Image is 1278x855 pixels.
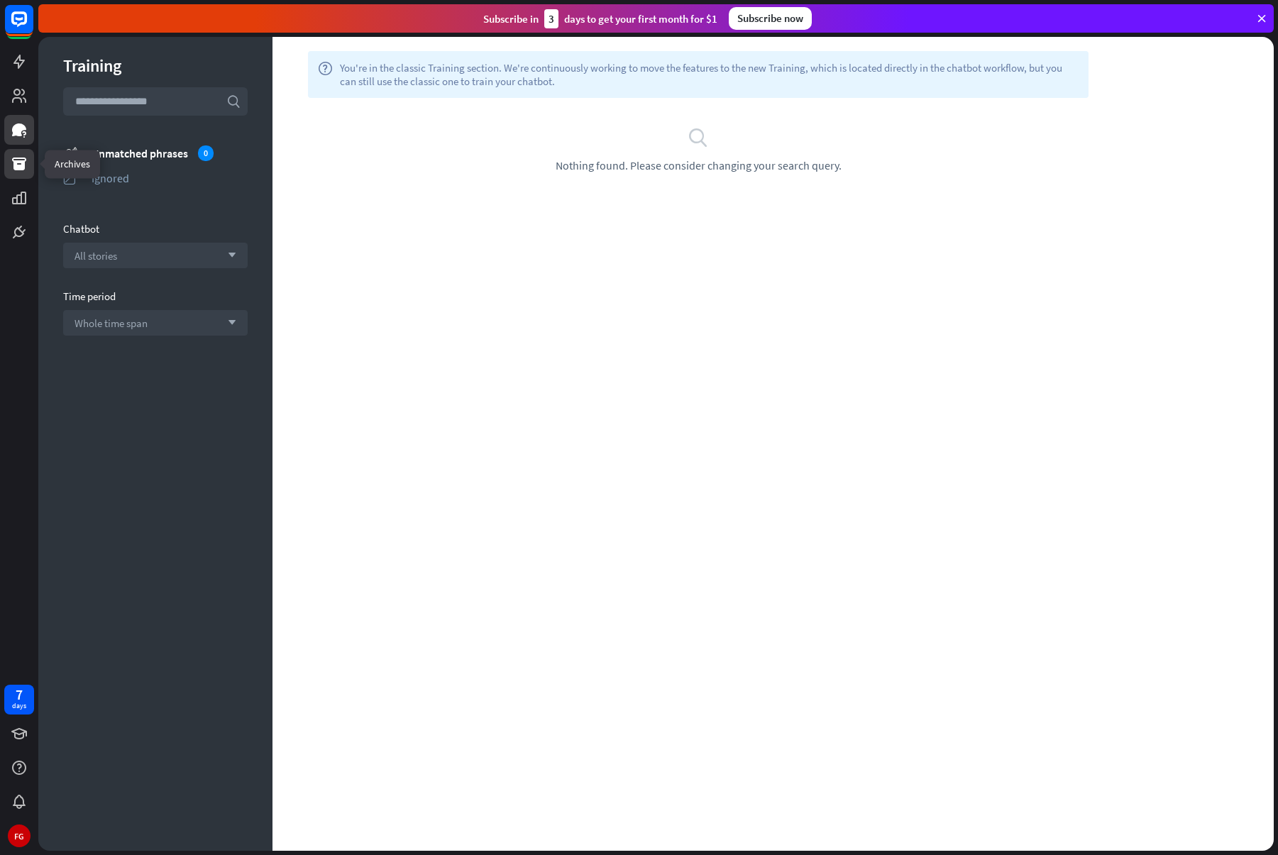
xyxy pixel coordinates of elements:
[483,9,717,28] div: Subscribe in days to get your first month for $1
[12,701,26,711] div: days
[63,55,248,77] div: Training
[688,126,709,148] i: search
[16,688,23,701] div: 7
[63,222,248,236] div: Chatbot
[63,171,77,185] i: ignored
[92,171,248,185] div: Ignored
[340,61,1079,88] span: You're in the classic Training section. We're continuously working to move the features to the ne...
[221,319,236,327] i: arrow_down
[63,145,77,160] i: unmatched_phrases
[221,251,236,260] i: arrow_down
[729,7,812,30] div: Subscribe now
[63,289,248,303] div: Time period
[544,9,558,28] div: 3
[318,61,333,88] i: help
[198,145,214,161] div: 0
[8,824,31,847] div: FG
[4,685,34,715] a: 7 days
[11,6,54,48] button: Open LiveChat chat widget
[75,316,148,330] span: Whole time span
[75,249,117,263] span: All stories
[226,94,241,109] i: search
[92,145,248,161] div: Unmatched phrases
[556,158,842,172] span: Nothing found. Please consider changing your search query.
